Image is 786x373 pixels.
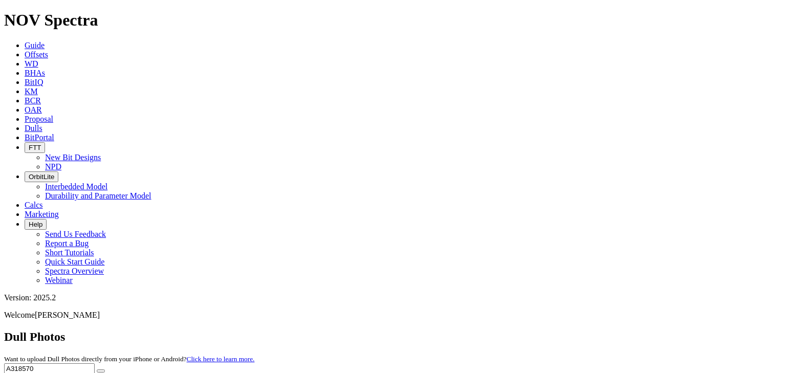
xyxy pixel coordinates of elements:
span: OrbitLite [29,173,54,181]
a: BCR [25,96,41,105]
h2: Dull Photos [4,330,782,344]
span: FTT [29,144,41,151]
a: Dulls [25,124,42,133]
a: New Bit Designs [45,153,101,162]
a: OAR [25,105,42,114]
a: Proposal [25,115,53,123]
a: Guide [25,41,45,50]
a: Calcs [25,201,43,209]
h1: NOV Spectra [4,11,782,30]
a: Spectra Overview [45,267,104,275]
a: Report a Bug [45,239,89,248]
button: OrbitLite [25,171,58,182]
span: Help [29,221,42,228]
a: Marketing [25,210,59,218]
small: Want to upload Dull Photos directly from your iPhone or Android? [4,355,254,363]
a: Send Us Feedback [45,230,106,238]
button: FTT [25,142,45,153]
a: Click here to learn more. [187,355,255,363]
a: BitPortal [25,133,54,142]
a: NPD [45,162,61,171]
p: Welcome [4,311,782,320]
a: Durability and Parameter Model [45,191,151,200]
a: Quick Start Guide [45,257,104,266]
a: Short Tutorials [45,248,94,257]
a: Interbedded Model [45,182,107,191]
a: BHAs [25,69,45,77]
button: Help [25,219,47,230]
a: KM [25,87,38,96]
span: [PERSON_NAME] [35,311,100,319]
a: Offsets [25,50,48,59]
a: BitIQ [25,78,43,86]
a: Webinar [45,276,73,284]
div: Version: 2025.2 [4,293,782,302]
a: WD [25,59,38,68]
